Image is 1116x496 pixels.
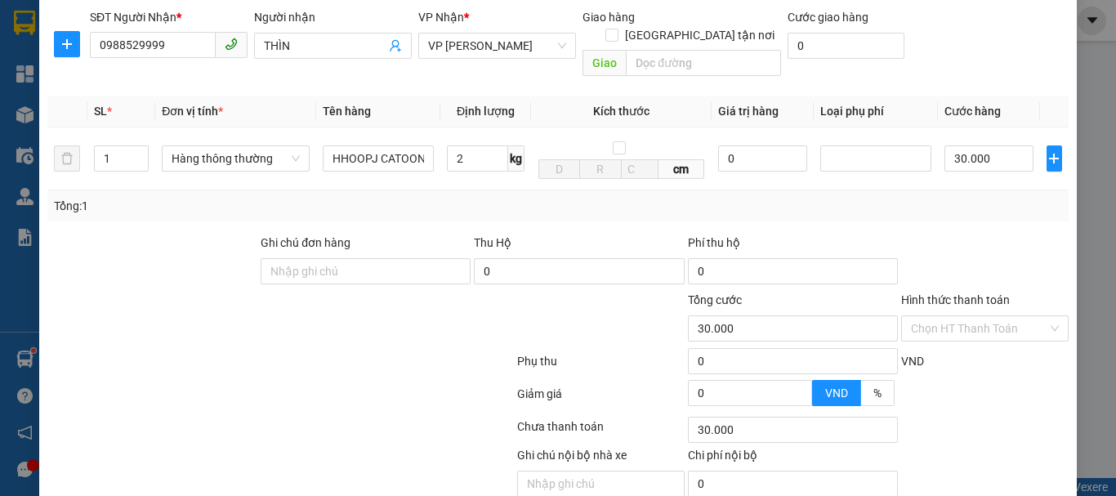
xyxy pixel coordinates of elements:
div: Chi phí nội bộ [688,446,898,471]
span: Tên hàng [323,105,371,118]
input: VD: Bàn, Ghế [323,145,434,172]
span: Hàng thông thường [172,146,300,171]
input: Cước giao hàng [788,33,904,59]
span: phone [225,38,238,51]
span: Website [172,87,211,99]
span: Đơn vị tính [162,105,223,118]
th: Loại phụ phí [814,96,938,127]
span: VND [825,387,848,400]
span: [GEOGRAPHIC_DATA] tận nơi [618,26,781,44]
input: Dọc đường [626,50,781,76]
span: user-add [389,39,402,52]
span: kg [508,145,525,172]
input: R [579,159,621,179]
div: Giảm giá [516,385,686,413]
span: plus [55,38,79,51]
div: SĐT Người Nhận [90,8,248,26]
img: logo [20,25,96,102]
span: Giá trị hàng [718,105,779,118]
button: plus [54,31,80,57]
span: cm [658,159,705,179]
label: Ghi chú đơn hàng [261,236,350,249]
label: Cước giao hàng [788,11,868,24]
strong: CÔNG TY TNHH VĨNH QUANG [134,28,356,45]
span: plus [1047,152,1061,165]
input: Ghi chú đơn hàng [261,258,471,284]
span: VND [901,355,924,368]
div: Ghi chú nội bộ nhà xe [517,446,685,471]
span: Thu Hộ [474,236,511,249]
span: Cước hàng [944,105,1001,118]
div: Phí thu hộ [688,234,898,258]
div: Tổng: 1 [54,197,432,215]
span: VP Nhận [418,11,464,24]
span: VP LÊ HỒNG PHONG [428,34,566,58]
span: SL [94,105,107,118]
div: Phụ thu [516,352,686,381]
strong: Hotline : 0889 23 23 23 [192,69,298,81]
strong: : [DOMAIN_NAME] [172,84,317,100]
div: Chưa thanh toán [516,418,686,446]
strong: PHIẾU GỬI HÀNG [179,48,311,65]
span: % [873,387,882,400]
span: Kích thước [593,105,650,118]
span: Tổng cước [688,293,742,306]
label: Hình thức thanh toán [901,293,1010,306]
span: Giao hàng [583,11,635,24]
button: plus [1047,145,1062,172]
div: Người nhận [254,8,412,26]
input: 0 [718,145,807,172]
span: Định lượng [457,105,515,118]
input: D [538,159,580,179]
button: delete [54,145,80,172]
span: Giao [583,50,626,76]
input: C [621,159,658,179]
